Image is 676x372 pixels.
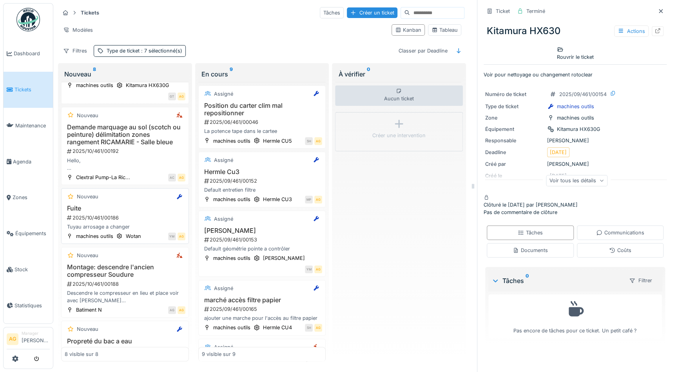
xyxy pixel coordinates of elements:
[320,7,344,18] div: Tâches
[213,254,250,262] div: machines outils
[214,90,233,98] div: Assigné
[178,93,185,100] div: AG
[335,85,463,106] div: Aucun ticket
[518,229,542,236] div: Tâches
[60,24,96,36] div: Modèles
[484,21,667,41] div: Kitamura HX630
[126,232,141,240] div: Wotan
[230,69,233,79] sup: 9
[557,46,594,61] div: Rouvrir le ticket
[366,69,370,79] sup: 0
[178,306,185,314] div: AG
[526,7,545,15] div: Terminé
[484,209,667,216] div: Pas de commentaire de clôture
[526,276,529,285] sup: 0
[347,7,397,18] div: Créer un ticket
[168,306,176,314] div: AG
[168,174,176,181] div: AC
[485,103,544,110] div: Type de ticket
[77,252,98,259] div: Nouveau
[202,314,323,322] div: ajouter une marche pour l'accès au filtre papier
[546,175,607,186] div: Voir tous les détails
[65,123,185,146] h3: Demande marquage au sol (scotch ou peinture) délimitation zones rangement RICAMARIE - Salle bleue
[4,287,53,323] a: Statistiques
[203,236,323,243] div: 2025/09/461/00153
[202,168,323,176] h3: Hermle Cu3
[314,265,322,273] div: AG
[557,103,594,110] div: machines outils
[214,215,233,223] div: Assigné
[76,174,130,181] div: Clextral Pump-La Ric...
[493,298,657,334] div: Pas encore de tâches pour ce ticket. Un petit café ?
[550,149,567,156] div: [DATE]
[78,9,102,16] strong: Tickets
[65,289,185,304] div: Descendre le compresseur en lieu et place voir avec [PERSON_NAME] le raccorder électriquement pne...
[4,216,53,252] a: Équipements
[4,143,53,180] a: Agenda
[14,302,50,309] span: Statistiques
[77,112,98,119] div: Nouveau
[14,266,50,273] span: Stock
[202,127,323,135] div: La potence tape dans le cartee
[168,232,176,240] div: YM
[7,333,18,345] li: AG
[485,149,544,156] div: Deadline
[7,330,50,349] a: AG Manager[PERSON_NAME]
[203,305,323,313] div: 2025/09/461/00165
[202,186,323,194] div: Default entretien filtre
[484,201,667,209] div: Clôturé le [DATE] par [PERSON_NAME]
[202,350,236,358] div: 9 visible sur 9
[93,69,96,79] sup: 8
[65,263,185,278] h3: Montage: descendre l'ancien compresseur Soudure
[395,45,451,56] div: Classer par Deadline
[213,196,250,203] div: machines outils
[22,330,50,336] div: Manager
[314,196,322,203] div: AG
[4,36,53,72] a: Dashboard
[263,196,292,203] div: Hermle CU3
[4,72,53,108] a: Tickets
[65,205,185,212] h3: Fuite
[65,223,185,230] div: Tuyau arrosage a changer
[65,338,185,345] h3: Propreté du bac a eau
[214,343,233,351] div: Assigné
[60,45,91,56] div: Filtres
[77,325,98,333] div: Nouveau
[314,324,322,332] div: AG
[596,229,644,236] div: Communications
[64,69,186,79] div: Nouveau
[496,7,510,15] div: Ticket
[214,156,233,164] div: Assigné
[609,247,631,254] div: Coûts
[395,26,421,34] div: Kanban
[76,82,113,89] div: machines outils
[66,347,185,354] div: 2025/10/461/00189
[214,285,233,292] div: Assigné
[76,232,113,240] div: machines outils
[338,69,460,79] div: À vérifier
[13,158,50,165] span: Agenda
[559,91,607,98] div: 2025/09/461/00154
[485,160,544,168] div: Créé par
[203,118,323,126] div: 2025/06/461/00046
[513,247,547,254] div: Documents
[140,48,182,54] span: : 7 sélectionné(s)
[22,330,50,347] li: [PERSON_NAME]
[484,71,667,78] p: Voir pour nettoyage ou changement rotoclear
[431,26,458,34] div: Tableau
[66,280,185,288] div: 2025/10/461/00188
[314,137,322,145] div: AG
[202,227,323,234] h3: [PERSON_NAME]
[168,93,176,100] div: GT
[213,137,250,145] div: machines outils
[485,160,665,168] div: [PERSON_NAME]
[202,102,323,117] h3: Position du carter clim mal repositionner
[202,245,323,252] div: Default géométrie pointe a contrôler
[485,125,544,133] div: Équipement
[14,86,50,93] span: Tickets
[201,69,323,79] div: En cours
[76,306,102,314] div: Batiment N
[263,254,305,262] div: [PERSON_NAME]
[213,324,250,331] div: machines outils
[15,230,50,237] span: Équipements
